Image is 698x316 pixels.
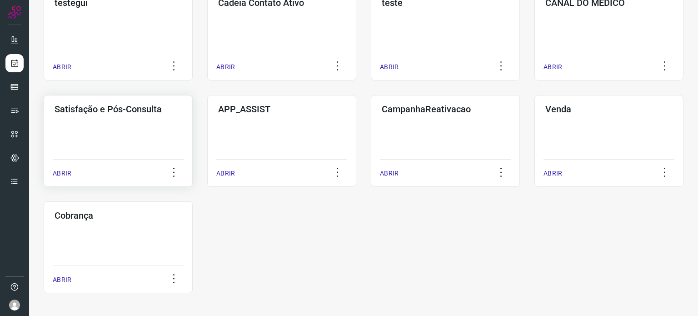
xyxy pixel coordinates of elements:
[53,62,71,72] p: ABRIR
[380,62,399,72] p: ABRIR
[216,62,235,72] p: ABRIR
[9,300,20,311] img: avatar-user-boy.jpg
[53,169,71,178] p: ABRIR
[216,169,235,178] p: ABRIR
[55,210,182,221] h3: Cobrança
[218,104,345,115] h3: APP_ASSIST
[380,169,399,178] p: ABRIR
[543,62,562,72] p: ABRIR
[543,169,562,178] p: ABRIR
[55,104,182,115] h3: Satisfação e Pós-Consulta
[545,104,673,115] h3: Venda
[8,5,21,19] img: Logo
[382,104,509,115] h3: CampanhaReativacao
[53,275,71,285] p: ABRIR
